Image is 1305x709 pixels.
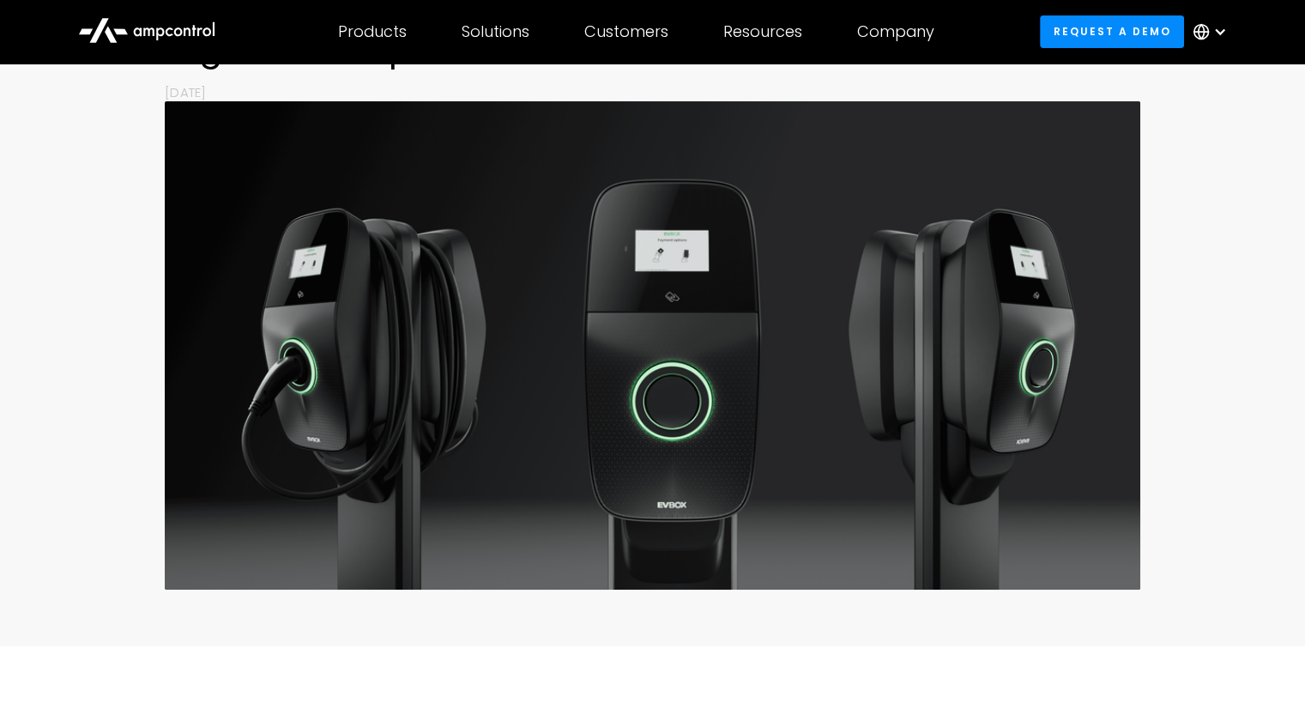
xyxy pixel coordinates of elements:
[857,22,934,41] div: Company
[723,22,802,41] div: Resources
[338,22,407,41] div: Products
[462,22,529,41] div: Solutions
[165,83,1140,101] p: [DATE]
[584,22,668,41] div: Customers
[1040,15,1184,47] a: Request a demo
